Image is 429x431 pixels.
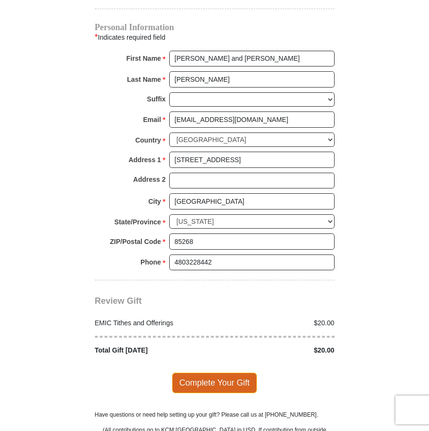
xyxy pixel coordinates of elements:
div: Total Gift [DATE] [90,345,215,355]
strong: Suffix [147,92,166,106]
span: Review Gift [95,296,142,306]
div: $20.00 [215,318,340,328]
div: EMIC Tithes and Offerings [90,318,215,328]
strong: Address 2 [133,173,166,186]
strong: Phone [140,255,161,269]
strong: First Name [127,52,161,65]
strong: State/Province [115,215,161,229]
strong: Email [143,113,161,126]
strong: City [148,195,161,208]
strong: Country [135,133,161,147]
p: Have questions or need help setting up your gift? Please call us at [PHONE_NUMBER]. [95,410,335,419]
strong: Address 1 [128,153,161,166]
div: Indicates required field [95,31,335,44]
strong: Last Name [127,73,161,86]
strong: ZIP/Postal Code [110,235,161,248]
div: $20.00 [215,345,340,355]
h4: Personal Information [95,23,335,31]
span: Complete Your Gift [172,373,257,393]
